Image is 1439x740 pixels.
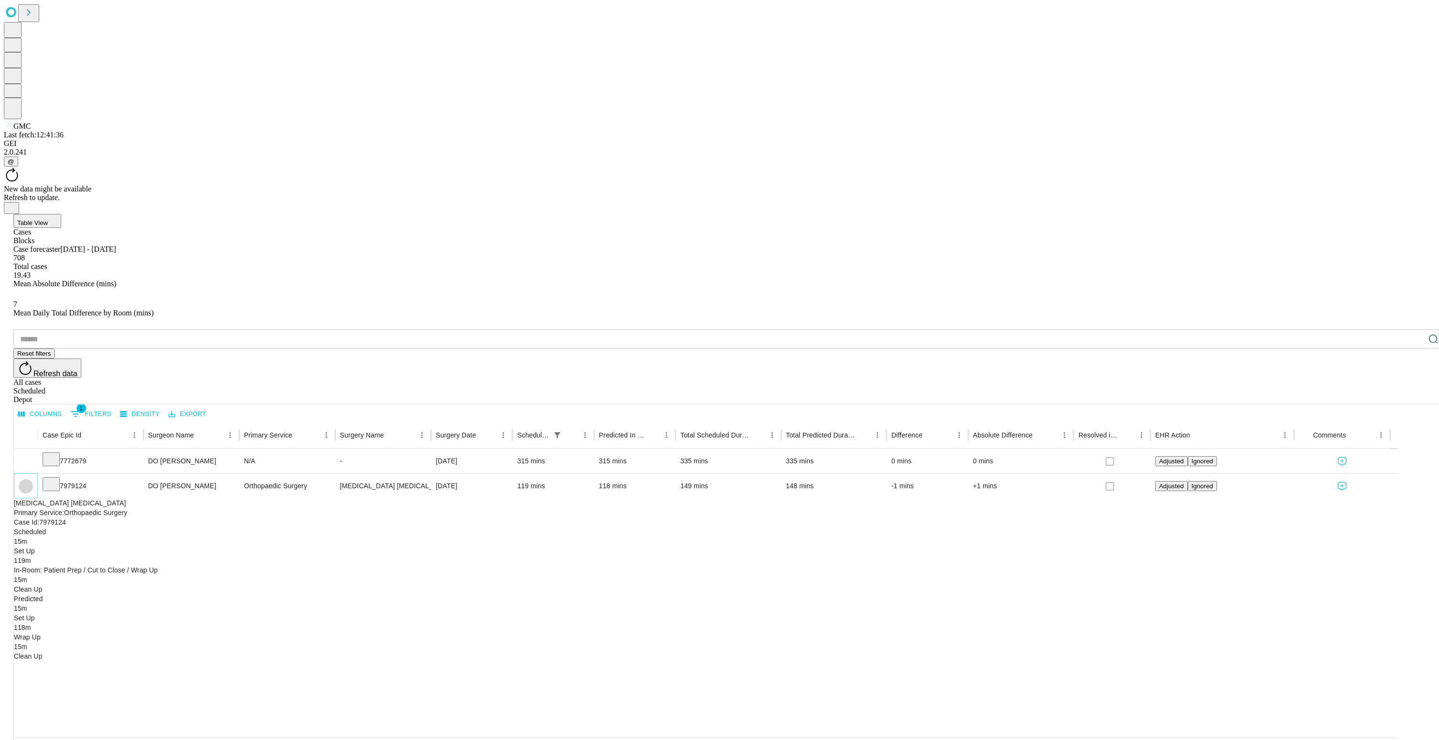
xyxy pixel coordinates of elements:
span: 15m [14,576,27,583]
span: Case Id : [14,518,39,526]
span: 15m [14,538,27,545]
span: Reset filters [17,350,51,357]
div: 118 mins [599,474,671,498]
span: 15m [14,643,27,650]
div: Wrap Up - 118m [14,623,1104,642]
button: Density [118,407,162,422]
span: 119m [14,557,31,564]
button: Menu [415,428,429,442]
span: Wrap Up [14,633,41,641]
div: [DATE] [436,449,508,473]
button: Ignored [1188,456,1217,466]
div: +1 mins [973,474,1069,498]
div: Resolved in EHR [1078,431,1120,439]
div: - [340,449,426,473]
button: Sort [293,428,307,442]
span: 1 [77,404,86,413]
span: Ignored [1192,458,1213,465]
div: Surgery Date [436,431,476,439]
button: Show filters [68,406,114,422]
span: Adjusted [1159,458,1184,465]
div: 0 mins [891,449,963,473]
div: 335 mins [786,449,882,473]
span: Case forecaster [13,245,60,253]
div: In-Room: Patient Prep / Cut to Close / Wrap Up - 119m [14,556,1113,575]
button: Sort [752,428,765,442]
div: EHR Action [1155,431,1190,439]
button: Sort [195,428,209,442]
div: 149 mins [680,474,776,498]
div: Total Predicted Duration [786,431,857,439]
div: Surgeon Name [148,431,194,439]
span: Adjusted [1159,482,1184,490]
div: -1 mins [891,474,963,498]
div: New data might be availableRefresh to update.Close [4,167,1435,214]
span: 19.43 [13,271,31,279]
span: Clean Up [14,585,43,593]
button: Ignored [1188,481,1217,491]
div: 7979124 [43,474,139,498]
button: Menu [765,428,779,442]
span: 118m [14,624,31,631]
span: Scheduled [14,528,46,536]
span: [DATE] - [DATE] [60,245,116,253]
div: 148 mins [786,474,882,498]
div: Comments [1313,431,1346,439]
div: 335 mins [680,449,776,473]
span: 15m [14,605,27,612]
div: 315 mins [599,449,671,473]
button: Sort [477,428,490,442]
button: Sort [646,428,660,442]
span: 708 [13,254,25,262]
div: GEI [4,139,1435,148]
div: Set Up - 15m [14,537,153,556]
span: [MEDICAL_DATA] [MEDICAL_DATA] [14,499,126,507]
button: Menu [497,428,510,442]
button: Sort [1034,428,1047,442]
div: [MEDICAL_DATA] [MEDICAL_DATA] [340,474,426,498]
span: Table View [17,219,48,226]
div: Case Epic Id [43,431,81,439]
button: Menu [1374,428,1388,442]
button: Menu [1278,428,1292,442]
span: GMC [13,122,31,130]
button: Collapse [19,479,33,493]
div: DO [PERSON_NAME] [148,474,234,498]
button: Menu [128,428,141,442]
button: Sort [565,428,578,442]
span: In-Room: Patient Prep / Cut to Close / Wrap Up [14,566,158,574]
span: Primary Service : [14,509,64,516]
span: Ignored [1192,482,1213,490]
div: Surgery Name [340,431,384,439]
div: 119 mins [517,474,589,498]
button: Sort [923,428,937,442]
button: Sort [1347,428,1361,442]
span: Mean Daily Total Difference by Room (mins) [13,309,154,317]
span: Mean Absolute Difference (mins) [13,280,116,288]
button: Menu [1058,428,1071,442]
button: Export [166,407,209,422]
button: Adjusted [1155,456,1188,466]
button: Menu [871,428,884,442]
div: Set Up - 15m [14,604,153,623]
button: Sort [1191,428,1205,442]
div: 2.0.241 [4,148,1435,157]
div: 1 active filter [551,428,564,442]
div: Scheduled In Room Duration [517,431,549,439]
div: New data might be available [4,185,1435,193]
span: Total cases [13,262,47,270]
button: Menu [1135,428,1148,442]
button: Close [4,202,19,214]
span: 7979124 [39,518,66,526]
div: Difference [891,431,922,439]
div: Total Scheduled Duration [680,431,751,439]
div: Clean Up - 15m [14,642,153,661]
span: Refresh data [33,370,77,378]
div: N/A [244,449,330,473]
button: Sort [857,428,871,442]
button: Show filters [551,428,564,442]
div: DO [PERSON_NAME] [148,449,234,473]
button: Table View [13,214,61,228]
button: Sort [82,428,96,442]
button: Adjusted [1155,481,1188,491]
